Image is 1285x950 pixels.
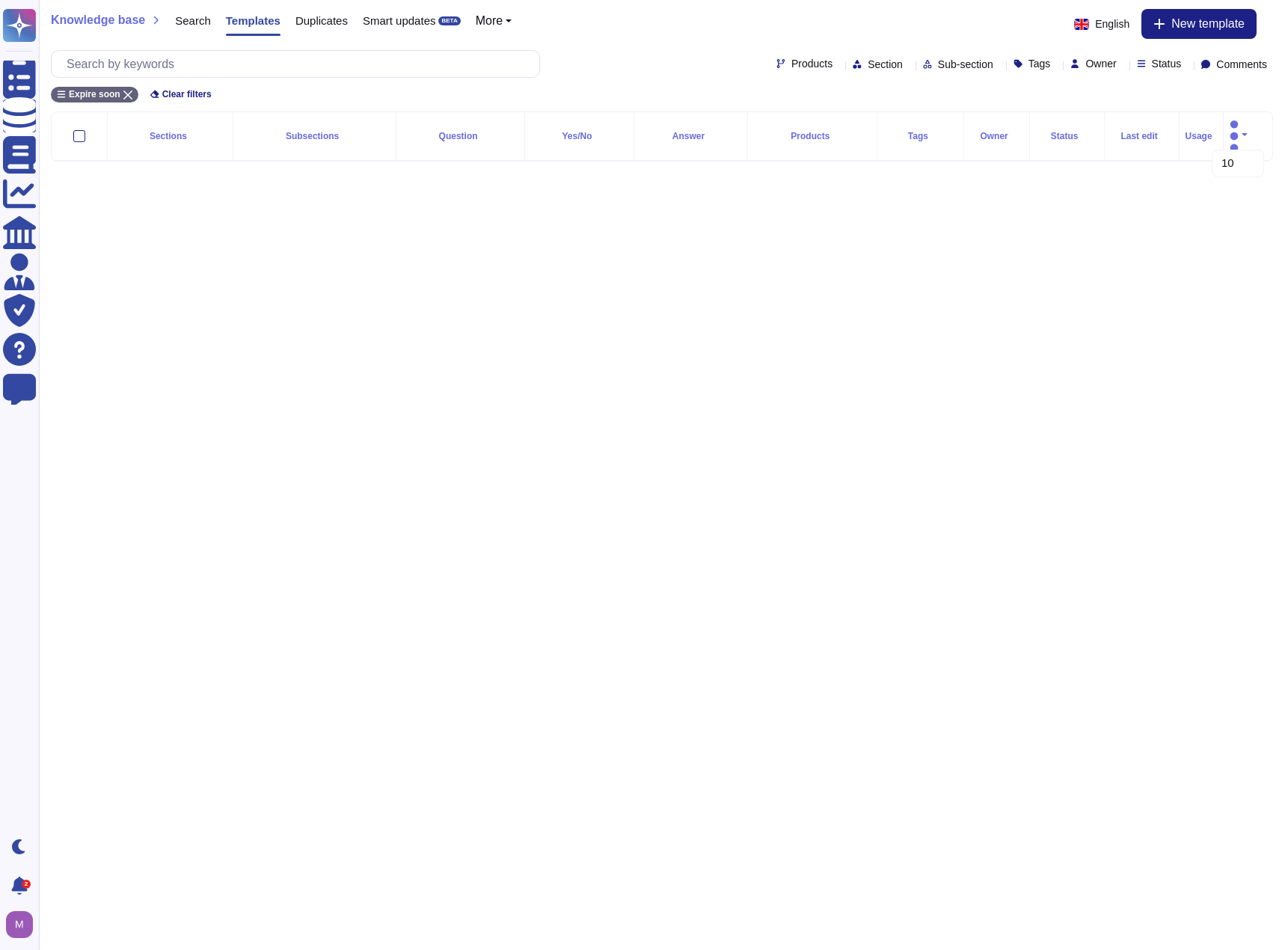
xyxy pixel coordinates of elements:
input: Search by keywords [59,51,539,77]
div: Owner [970,132,1023,141]
span: More [476,15,503,27]
div: 2 [22,880,31,889]
span: Duplicates [295,15,348,26]
span: Clear filters [162,90,212,99]
span: Knowledge base [51,14,145,26]
span: Expire soon [69,90,120,99]
span: Status [1152,58,1182,69]
div: BETA [438,16,460,25]
span: New template [1171,18,1245,30]
div: Answer [640,132,742,141]
div: Tags [883,132,957,141]
span: Owner [1085,58,1116,69]
div: Question [402,132,519,141]
span: Sub-section [938,59,993,70]
span: Section [868,59,903,70]
img: en [1074,19,1089,30]
div: Yes/No [531,132,627,141]
span: Search [175,15,211,26]
div: Products [754,132,871,141]
div: Subsections [239,132,389,141]
button: More [476,15,512,27]
div: Last edit [1111,132,1173,141]
span: Templates [226,15,280,26]
img: user [6,911,33,938]
span: English [1095,19,1129,29]
button: user [3,908,43,941]
button: New template [1141,9,1257,39]
span: Tags [1028,58,1051,69]
span: Products [791,58,832,69]
div: Sections [114,132,227,141]
span: Smart updates [363,15,436,26]
div: Usage [1186,132,1217,141]
div: Status [1036,132,1098,141]
span: Comments [1216,59,1267,70]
